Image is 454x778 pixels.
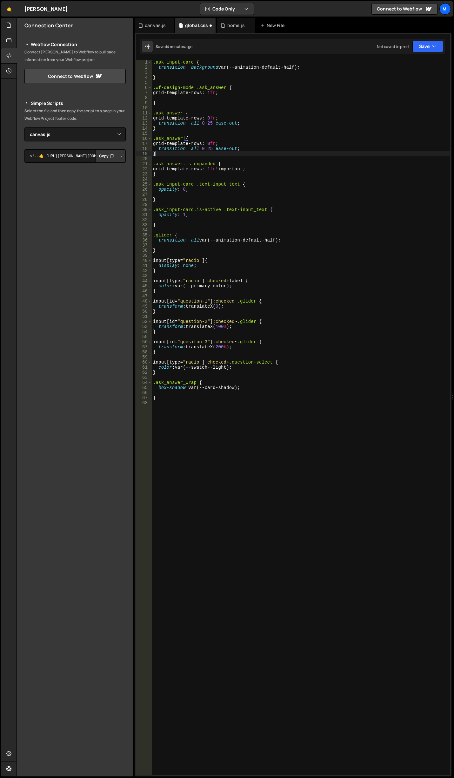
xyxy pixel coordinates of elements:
[136,151,152,156] div: 19
[136,365,152,370] div: 61
[412,41,443,52] button: Save
[136,294,152,299] div: 47
[136,212,152,217] div: 31
[24,48,126,64] p: Connect [PERSON_NAME] to Webflow to pull page information from your Webflow project
[136,334,152,339] div: 55
[136,324,152,329] div: 53
[136,197,152,202] div: 28
[136,222,152,228] div: 33
[136,360,152,365] div: 60
[136,95,152,100] div: 8
[136,156,152,161] div: 20
[136,100,152,106] div: 9
[136,268,152,273] div: 42
[136,289,152,294] div: 46
[136,167,152,172] div: 22
[96,149,117,163] button: Copy
[136,177,152,182] div: 24
[377,44,409,49] div: Not saved to prod
[136,192,152,197] div: 27
[24,173,126,230] iframe: YouTube video player
[136,283,152,289] div: 45
[136,339,152,345] div: 56
[136,85,152,90] div: 6
[136,136,152,141] div: 16
[136,182,152,187] div: 25
[371,3,437,15] a: Connect to Webflow
[1,1,17,17] a: 🤙
[24,69,126,84] a: Connect to Webflow
[24,41,126,48] h2: Webflow Connection
[136,309,152,314] div: 50
[136,233,152,238] div: 35
[96,149,126,163] div: Button group with nested dropdown
[136,217,152,222] div: 32
[136,400,152,406] div: 68
[260,22,287,29] div: New File
[156,44,192,49] div: Saved
[24,235,126,292] iframe: YouTube video player
[136,319,152,324] div: 52
[136,243,152,248] div: 37
[136,304,152,309] div: 49
[136,370,152,375] div: 62
[136,187,152,192] div: 26
[136,172,152,177] div: 23
[167,44,192,49] div: 4 minutes ago
[136,355,152,360] div: 59
[136,116,152,121] div: 12
[24,22,73,29] h2: Connection Center
[136,248,152,253] div: 38
[136,90,152,95] div: 7
[136,60,152,65] div: 1
[136,106,152,111] div: 10
[136,75,152,80] div: 4
[136,131,152,136] div: 15
[185,22,208,29] div: global.css
[200,3,254,15] button: Code Only
[136,395,152,400] div: 67
[136,278,152,283] div: 44
[136,385,152,390] div: 65
[136,375,152,380] div: 63
[136,350,152,355] div: 58
[136,238,152,243] div: 36
[136,228,152,233] div: 34
[145,22,166,29] div: canvas.js
[136,121,152,126] div: 13
[136,314,152,319] div: 51
[136,390,152,395] div: 66
[136,80,152,85] div: 5
[136,161,152,167] div: 21
[24,5,68,13] div: [PERSON_NAME]
[136,258,152,263] div: 40
[136,146,152,151] div: 18
[136,380,152,385] div: 64
[136,263,152,268] div: 41
[24,107,126,122] p: Select the file and then copy the script to a page in your Webflow Project footer code.
[227,22,245,29] div: home.js
[439,3,451,15] a: Mi
[136,329,152,334] div: 54
[136,141,152,146] div: 17
[136,299,152,304] div: 48
[136,253,152,258] div: 39
[136,126,152,131] div: 14
[136,111,152,116] div: 11
[136,70,152,75] div: 3
[136,273,152,278] div: 43
[136,207,152,212] div: 30
[136,202,152,207] div: 29
[24,149,126,163] textarea: <!--🤙 [URL][PERSON_NAME][DOMAIN_NAME]> <script>document.addEventListener("DOMContentLoaded", func...
[136,345,152,350] div: 57
[136,65,152,70] div: 2
[24,99,126,107] h2: Simple Scripts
